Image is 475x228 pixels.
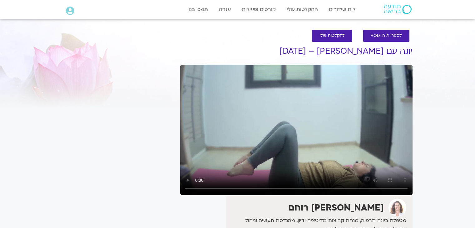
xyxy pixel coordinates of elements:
[363,30,409,42] a: לספריית ה-VOD
[180,47,413,56] h1: יוגה עם [PERSON_NAME] – [DATE]
[371,33,402,38] span: לספריית ה-VOD
[384,5,412,14] img: תודעה בריאה
[186,3,211,15] a: תמכו בנו
[284,3,321,15] a: ההקלטות שלי
[388,199,406,216] img: אורנה סמלסון רוחם
[319,33,345,38] span: להקלטות שלי
[312,30,352,42] a: להקלטות שלי
[239,3,279,15] a: קורסים ופעילות
[288,202,384,214] strong: [PERSON_NAME] רוחם
[326,3,359,15] a: לוח שידורים
[216,3,234,15] a: עזרה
